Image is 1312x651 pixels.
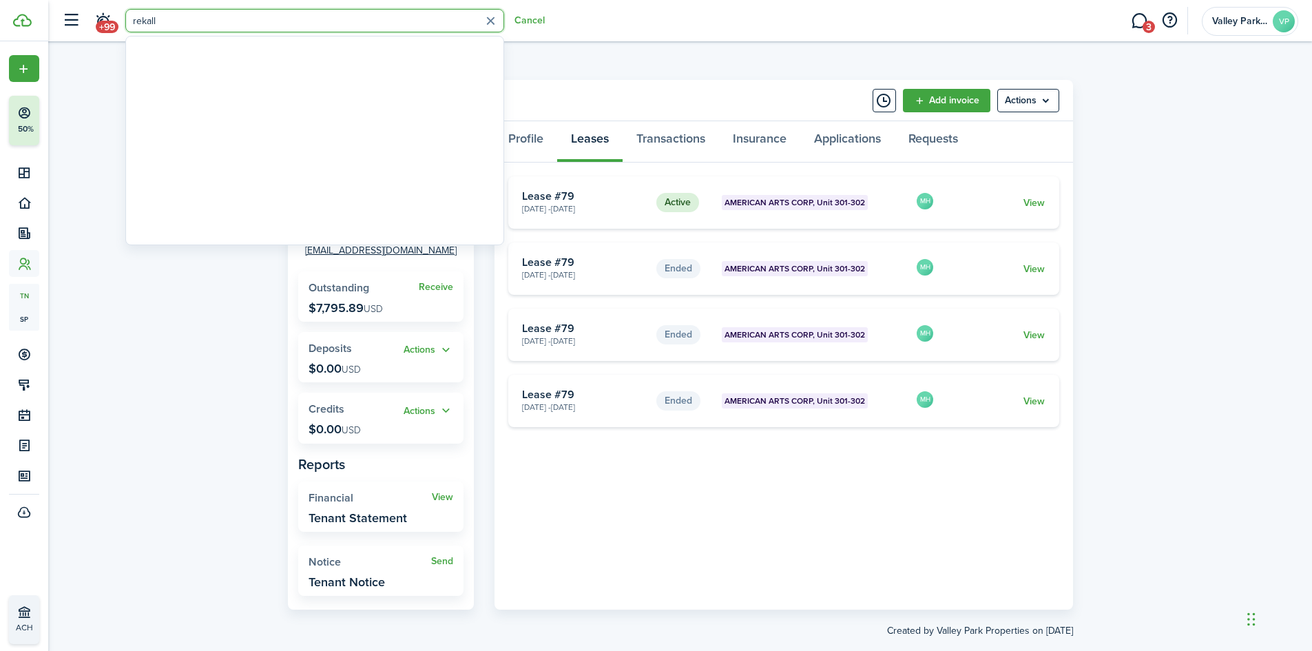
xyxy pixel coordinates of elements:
[522,190,646,203] card-title: Lease #79
[725,262,865,275] span: AMERICAN ARTS CORP, Unit 301-302
[9,96,123,145] button: 50%
[997,89,1059,112] button: Open menu
[309,492,432,504] widget-stats-title: Financial
[309,556,431,568] widget-stats-title: Notice
[431,556,453,567] a: Send
[404,403,453,419] button: Open menu
[58,8,84,34] button: Open sidebar
[305,243,457,258] a: [EMAIL_ADDRESS][DOMAIN_NAME]
[522,322,646,335] card-title: Lease #79
[1023,328,1045,342] a: View
[1212,17,1267,26] span: Valley Park Properties
[364,302,383,316] span: USD
[656,259,700,278] status: Ended
[1247,599,1256,640] div: Drag
[342,423,361,437] span: USD
[90,3,116,39] a: Notifications
[13,14,32,27] img: TenantCloud
[309,575,385,589] widget-stats-description: Tenant Notice
[125,9,504,32] input: Search for anything...
[9,55,39,82] button: Open menu
[96,21,118,33] span: +99
[895,121,972,163] a: Requests
[404,342,453,358] button: Open menu
[9,307,39,331] a: sp
[309,340,352,356] span: Deposits
[309,280,369,296] span: Outstanding
[309,301,383,315] p: $7,795.89
[309,401,344,417] span: Credits
[309,511,407,525] widget-stats-description: Tenant Statement
[997,89,1059,112] menu-btn: Actions
[1023,394,1045,409] a: View
[432,492,453,503] a: View
[494,121,557,163] a: Profile
[656,325,700,344] status: Ended
[404,403,453,419] button: Actions
[1083,502,1312,651] iframe: Chat Widget
[9,595,39,644] a: ACH
[288,610,1073,638] created-at: Created by Valley Park Properties on [DATE]
[522,269,646,281] card-description: [DATE] - [DATE]
[656,193,699,212] status: Active
[725,329,865,341] span: AMERICAN ARTS CORP, Unit 301-302
[725,395,865,407] span: AMERICAN ARTS CORP, Unit 301-302
[404,342,453,358] button: Actions
[522,203,646,215] card-description: [DATE] - [DATE]
[298,454,464,475] panel-main-subtitle: Reports
[1023,262,1045,276] a: View
[480,10,501,32] button: Clear search
[903,89,990,112] a: Add invoice
[17,123,34,135] p: 50%
[800,121,895,163] a: Applications
[419,282,453,293] a: Receive
[522,256,646,269] card-title: Lease #79
[1143,21,1155,33] span: 3
[725,196,865,209] span: AMERICAN ARTS CORP, Unit 301-302
[342,362,361,377] span: USD
[522,335,646,347] card-description: [DATE] - [DATE]
[719,121,800,163] a: Insurance
[514,15,545,26] button: Cancel
[1023,196,1045,210] a: View
[522,389,646,401] card-title: Lease #79
[623,121,719,163] a: Transactions
[9,284,39,307] a: tn
[16,621,97,634] p: ACH
[522,401,646,413] card-description: [DATE] - [DATE]
[1158,9,1181,32] button: Open resource center
[309,422,361,436] p: $0.00
[656,391,700,411] status: Ended
[309,362,361,375] p: $0.00
[873,89,896,112] button: Timeline
[1273,10,1295,32] avatar-text: VP
[1126,3,1152,39] a: Messaging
